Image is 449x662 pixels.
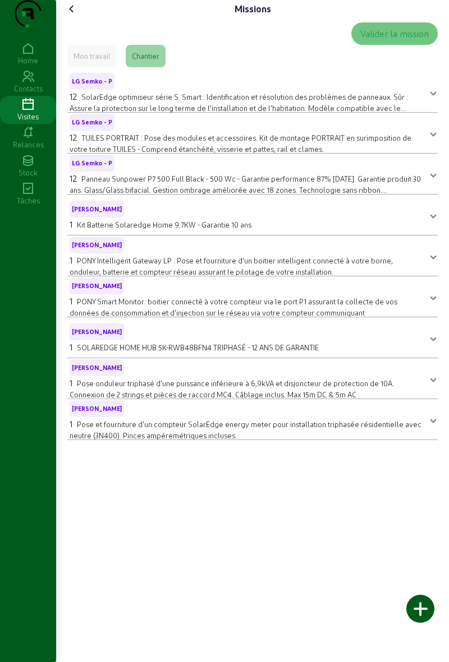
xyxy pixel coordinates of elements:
div: Mon travail [74,51,111,61]
span: [PERSON_NAME] [72,282,122,290]
span: 1 [70,219,72,229]
span: LG Semko - P [72,159,112,167]
span: LG Semko - P [72,118,112,126]
span: PONY Smart Monitor: boitier connecté à votre compteur via le port P1 assurant la collecte de vos ... [70,297,397,317]
span: Kit Batterie Solaredge Home 9.7KW - Garantie 10 ans [77,220,251,229]
span: 12 [70,173,77,183]
span: [PERSON_NAME] [72,241,122,249]
mat-expansion-panel-header: [PERSON_NAME]1Pose onduleur triphasé d'une puissance inférieure à 6,9kVA et disjoncteur de protec... [67,363,438,394]
span: [PERSON_NAME] [72,364,122,372]
span: 12 [70,132,77,142]
div: Missions [235,2,271,16]
div: Chantier [132,51,159,61]
span: TUILES PORTRAIT : Pose des modules et accessoires. Kit de montage PORTRAIT en surimposition de vo... [70,133,411,153]
span: 1 [70,377,72,388]
span: 1 [70,295,72,306]
span: SolarEdge optimiseur série S. Smart : Identification et résolution des problèmes de panneaux. Sûr... [70,92,408,122]
span: 12 [70,91,77,101]
div: Valider la mission [360,27,429,40]
mat-expansion-panel-header: [PERSON_NAME]1Kit Batterie Solaredge Home 9.7KW - Garantie 10 ans [67,199,438,230]
span: Pose et fourniture d'un compteur SolarEdge energy meter pour installation triphasée résidentielle... [70,420,421,439]
span: Pose onduleur triphasé d'une puissance inférieure à 6,9kVA et disjoncteur de protection de 10A. C... [70,379,394,399]
span: LG Semko - P [72,77,112,85]
span: [PERSON_NAME] [72,328,122,336]
mat-expansion-panel-header: [PERSON_NAME]1Pose et fourniture d'un compteur SolarEdge energy meter pour installation triphasée... [67,404,438,435]
mat-expansion-panel-header: LG Semko - P12SolarEdge optimiseur série S. Smart : Identification et résolution des problèmes de... [67,76,438,108]
mat-expansion-panel-header: [PERSON_NAME]1PONY Intelligent Gateway LP : Pose et fourniture d'un boitier intelligent connecté ... [67,240,438,271]
mat-expansion-panel-header: [PERSON_NAME]1PONY Smart Monitor: boitier connecté à votre compteur via le port P1 assurant la co... [67,281,438,312]
span: 1 [70,341,72,352]
span: Panneau Sunpower P7 500 Full Black - 500 Wc - Garantie performance 87% [DATE]. Garantie produit 3... [70,174,421,204]
mat-expansion-panel-header: [PERSON_NAME]1SOLAREDGE HOME HUB 5K-RWB48BFN4 TRIPHASÉ - 12 ANS DE GARANTIE [67,322,438,353]
button: Valider la mission [351,22,438,45]
span: [PERSON_NAME] [72,205,122,213]
span: PONY Intelligent Gateway LP : Pose et fourniture d'un boitier intelligent connecté à votre borne,... [70,256,393,276]
span: 1 [70,418,72,429]
mat-expansion-panel-header: LG Semko - P12Panneau Sunpower P7 500 Full Black - 500 Wc - Garantie performance 87% [DATE]. Gara... [67,158,438,189]
span: SOLAREDGE HOME HUB 5K-RWB48BFN4 TRIPHASÉ - 12 ANS DE GARANTIE [77,343,319,351]
span: [PERSON_NAME] [72,405,122,413]
span: 1 [70,254,72,265]
mat-expansion-panel-header: LG Semko - P12TUILES PORTRAIT : Pose des modules et accessoires. Kit de montage PORTRAIT en surim... [67,117,438,149]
